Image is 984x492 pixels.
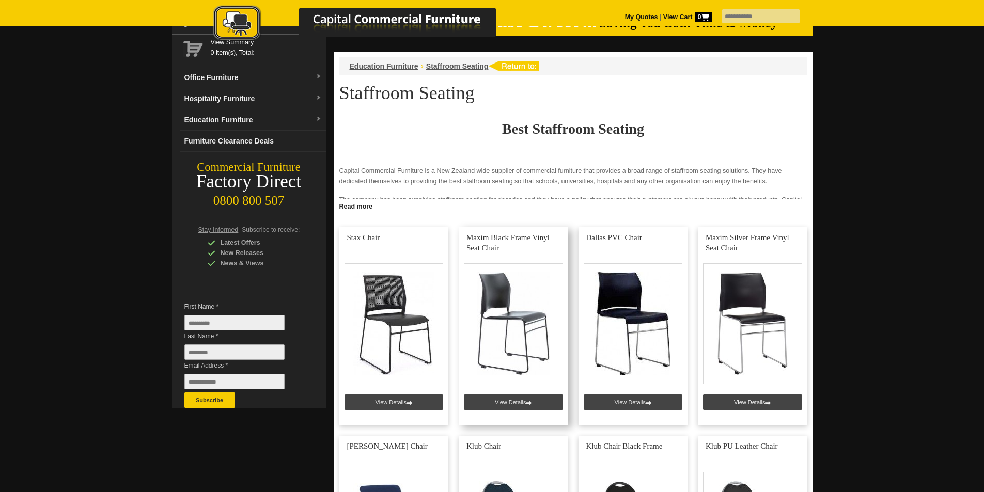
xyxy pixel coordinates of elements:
[316,95,322,101] img: dropdown
[339,195,807,226] p: The company has been supplying staffroom seating for decades and they have a policy that ensures ...
[339,166,807,186] p: Capital Commercial Furniture is a New Zealand wide supplier of commercial furniture that provides...
[695,12,712,22] span: 0
[350,62,418,70] a: Education Furniture
[172,188,326,208] div: 0800 800 507
[502,121,644,137] strong: Best Staffroom Seating
[184,392,235,408] button: Subscribe
[339,83,807,103] h1: Staffroom Seating
[185,5,546,46] a: Capital Commercial Furniture Logo
[208,237,306,248] div: Latest Offers
[172,174,326,189] div: Factory Direct
[180,67,326,88] a: Office Furnituredropdown
[334,199,813,212] a: Click to read more
[184,301,300,312] span: First Name *
[421,61,424,71] li: ›
[184,315,285,330] input: First Name *
[661,13,711,21] a: View Cart0
[184,344,285,360] input: Last Name *
[184,360,300,371] span: Email Address *
[208,248,306,258] div: New Releases
[180,88,326,109] a: Hospitality Furnituredropdown
[184,374,285,389] input: Email Address *
[180,131,326,152] a: Furniture Clearance Deals
[426,62,489,70] a: Staffroom Seating
[208,258,306,268] div: News & Views
[172,160,326,174] div: Commercial Furniture
[198,226,239,233] span: Stay Informed
[488,61,539,71] img: return to
[625,13,658,21] a: My Quotes
[184,331,300,341] span: Last Name *
[180,109,326,131] a: Education Furnituredropdown
[242,226,300,233] span: Subscribe to receive:
[663,13,712,21] strong: View Cart
[316,74,322,80] img: dropdown
[316,116,322,122] img: dropdown
[185,5,546,43] img: Capital Commercial Furniture Logo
